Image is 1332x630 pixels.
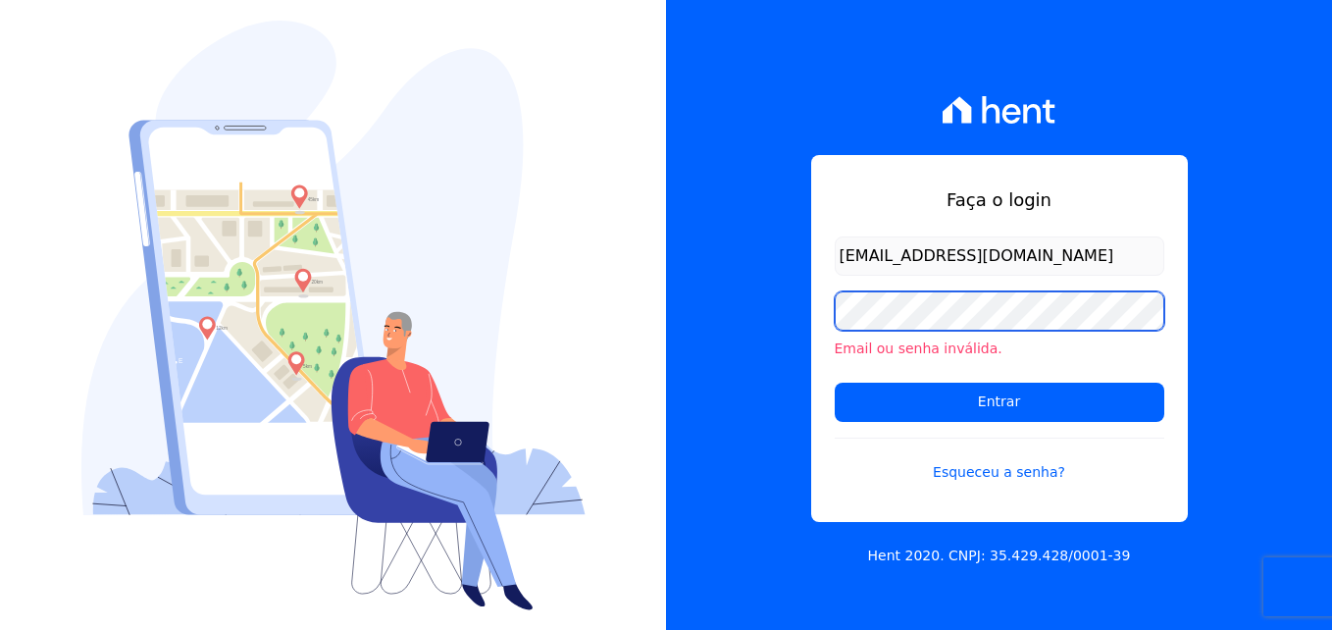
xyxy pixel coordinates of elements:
a: Esqueceu a senha? [835,438,1164,483]
h1: Faça o login [835,186,1164,213]
img: Login [81,21,586,610]
input: Email [835,236,1164,276]
p: Hent 2020. CNPJ: 35.429.428/0001-39 [868,546,1131,566]
li: Email ou senha inválida. [835,339,1164,359]
input: Entrar [835,383,1164,422]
